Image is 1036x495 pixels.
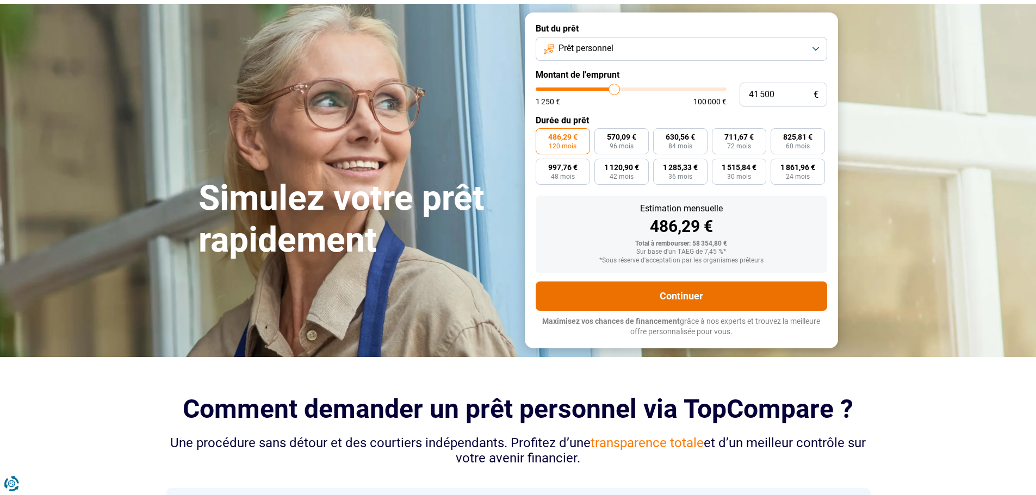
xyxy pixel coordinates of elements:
label: Montant de l'emprunt [536,70,827,80]
span: 997,76 € [548,164,578,171]
span: 24 mois [786,173,810,180]
span: 486,29 € [548,133,578,141]
span: transparence totale [591,435,704,450]
span: 96 mois [610,143,634,149]
span: 1 515,84 € [722,164,756,171]
button: Prêt personnel [536,37,827,61]
span: 30 mois [727,173,751,180]
p: grâce à nos experts et trouvez la meilleure offre personnalisée pour vous. [536,316,827,337]
span: 1 285,33 € [663,164,698,171]
span: 60 mois [786,143,810,149]
h2: Comment demander un prêt personnel via TopCompare ? [166,394,871,424]
span: 1 120,90 € [604,164,639,171]
span: 84 mois [668,143,692,149]
span: 72 mois [727,143,751,149]
span: 120 mois [549,143,576,149]
div: Sur base d'un TAEG de 7,45 %* [544,248,818,256]
span: 825,81 € [783,133,812,141]
span: 100 000 € [693,98,727,105]
span: Prêt personnel [559,42,613,54]
h1: Simulez votre prêt rapidement [198,178,512,261]
div: Total à rembourser: 58 354,80 € [544,240,818,248]
label: Durée du prêt [536,115,827,126]
span: 1 250 € [536,98,560,105]
span: 1 861,96 € [780,164,815,171]
div: *Sous réserve d'acceptation par les organismes prêteurs [544,257,818,265]
span: 711,67 € [724,133,754,141]
div: 486,29 € [544,218,818,235]
span: 42 mois [610,173,634,180]
span: Maximisez vos chances de financement [542,317,680,325]
span: 630,56 € [666,133,695,141]
span: 570,09 € [607,133,636,141]
div: Une procédure sans détour et des courtiers indépendants. Profitez d’une et d’un meilleur contrôle... [166,435,871,467]
span: € [814,90,818,99]
label: But du prêt [536,23,827,34]
span: 36 mois [668,173,692,180]
span: 48 mois [551,173,575,180]
button: Continuer [536,281,827,311]
div: Estimation mensuelle [544,204,818,213]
